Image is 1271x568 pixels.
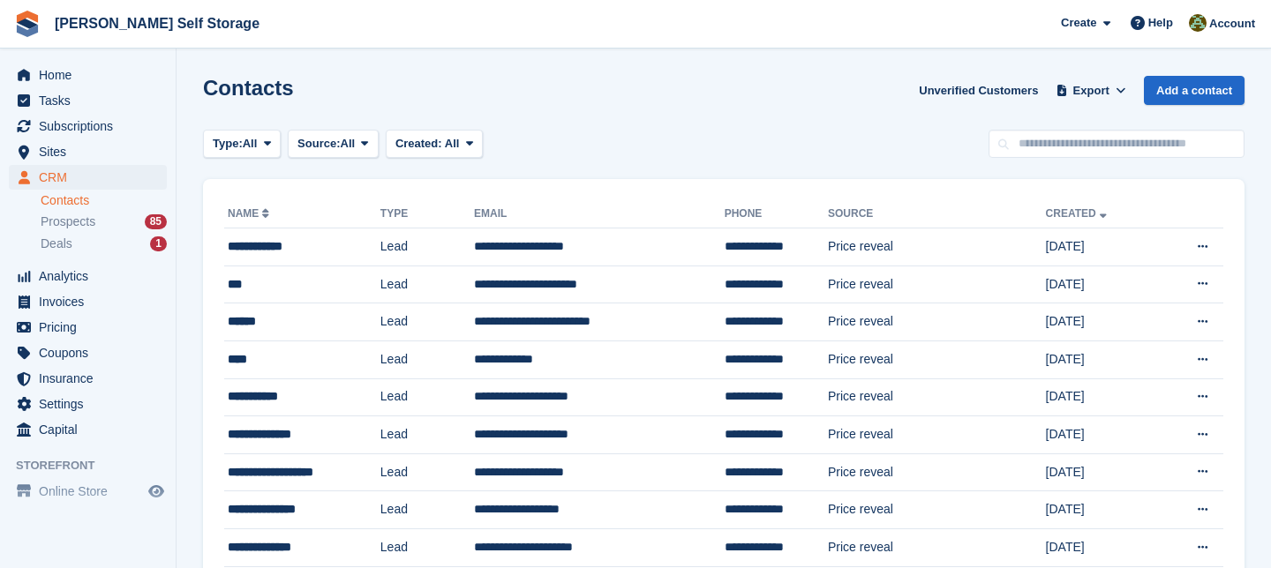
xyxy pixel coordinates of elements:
td: [DATE] [1046,228,1159,266]
div: 85 [145,214,167,229]
th: Phone [725,200,828,228]
a: menu [9,63,167,87]
a: Add a contact [1144,76,1245,105]
th: Source [828,200,1046,228]
span: Source: [297,135,340,153]
span: Analytics [39,264,145,288]
td: [DATE] [1046,528,1159,566]
span: Insurance [39,366,145,391]
td: [DATE] [1046,378,1159,416]
img: Karl [1189,14,1207,32]
span: Help [1148,14,1173,32]
span: Sites [39,139,145,164]
span: Invoices [39,289,145,314]
button: Export [1052,76,1130,105]
a: Prospects 85 [41,213,167,231]
a: menu [9,366,167,391]
a: Deals 1 [41,235,167,253]
span: Settings [39,392,145,416]
td: [DATE] [1046,491,1159,529]
span: Tasks [39,88,145,113]
td: [DATE] [1046,416,1159,454]
td: Lead [380,528,474,566]
a: menu [9,392,167,416]
td: Lead [380,228,474,266]
th: Email [474,200,725,228]
a: menu [9,479,167,504]
span: Subscriptions [39,114,145,138]
span: Storefront [16,457,176,475]
span: Pricing [39,315,145,340]
a: menu [9,315,167,340]
a: menu [9,289,167,314]
td: Lead [380,378,474,416]
td: Lead [380,303,474,341]
span: Created: [395,137,442,150]
span: CRM [39,165,145,190]
td: Price reveal [828,265,1046,303]
span: Coupons [39,340,145,365]
td: Price reveal [828,228,1046,266]
span: Home [39,63,145,87]
a: menu [9,114,167,138]
a: Created [1046,207,1110,220]
td: Price reveal [828,491,1046,529]
span: Online Store [39,479,145,504]
a: Name [228,207,273,220]
span: Capital [39,417,145,442]
td: Lead [380,453,474,491]
td: Lead [380,340,474,378]
td: Lead [380,491,474,529]
td: Price reveal [828,340,1046,378]
td: Price reveal [828,528,1046,566]
td: Price reveal [828,303,1046,341]
td: [DATE] [1046,340,1159,378]
a: [PERSON_NAME] Self Storage [48,9,267,38]
img: stora-icon-8386f47178a22dfd0bd8f6a31ec36ba5ce8667c1dd55bd0f319d3a0aa187defe.svg [14,11,41,37]
a: menu [9,340,167,365]
a: menu [9,264,167,288]
button: Created: All [386,130,483,159]
td: Lead [380,265,474,303]
td: Price reveal [828,453,1046,491]
span: All [243,135,258,153]
span: All [445,137,460,150]
a: menu [9,88,167,113]
span: All [341,135,356,153]
a: Preview store [146,481,167,502]
a: menu [9,165,167,190]
td: Lead [380,416,474,454]
th: Type [380,200,474,228]
td: Price reveal [828,416,1046,454]
td: [DATE] [1046,265,1159,303]
span: Create [1061,14,1096,32]
span: Prospects [41,213,95,230]
span: Export [1073,82,1109,100]
td: Price reveal [828,378,1046,416]
a: Contacts [41,192,167,209]
td: [DATE] [1046,303,1159,341]
span: Deals [41,235,72,252]
td: [DATE] [1046,453,1159,491]
span: Type: [213,135,243,153]
a: menu [9,417,167,442]
a: Unverified Customers [912,76,1045,105]
button: Type: All [203,130,281,159]
span: Account [1209,15,1255,33]
a: menu [9,139,167,164]
button: Source: All [288,130,379,159]
div: 1 [150,236,167,251]
h1: Contacts [203,76,294,100]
